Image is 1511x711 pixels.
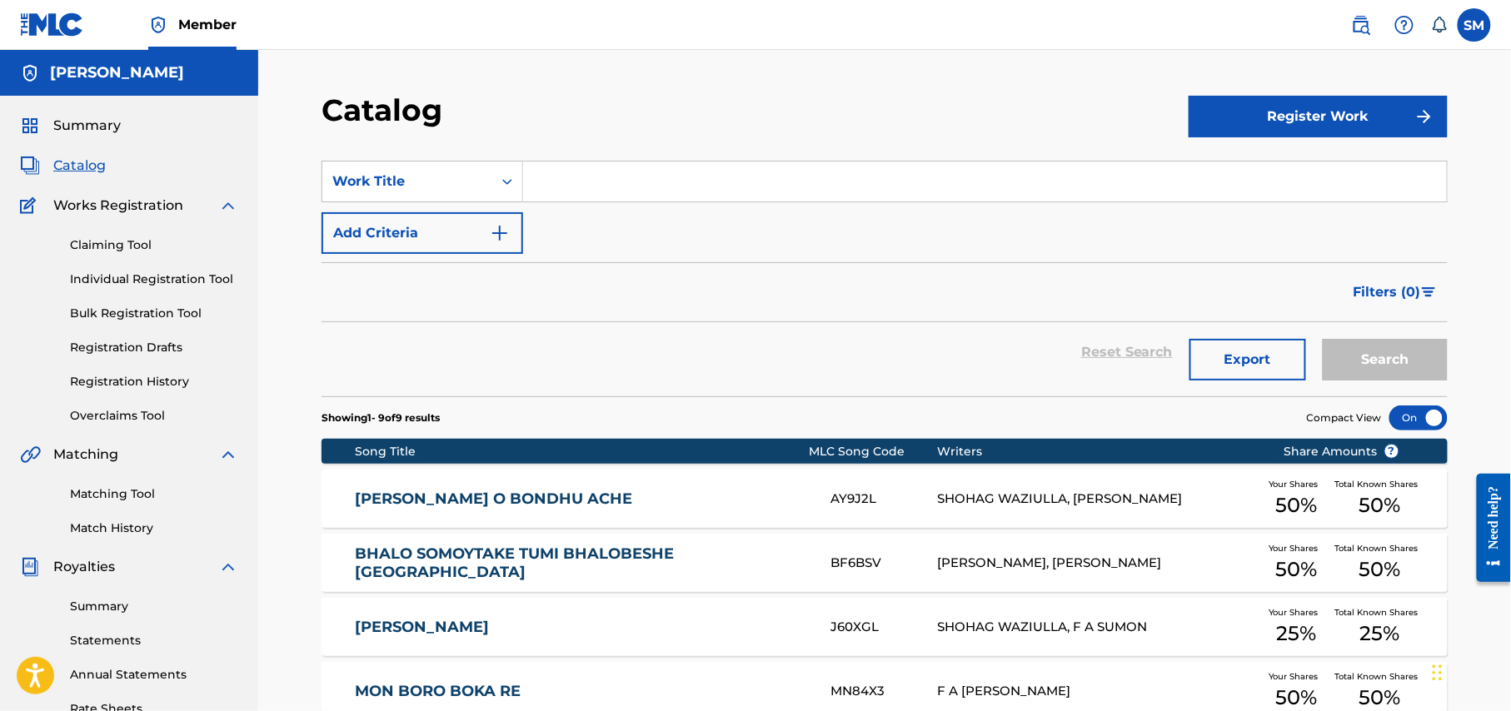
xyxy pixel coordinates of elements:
[1189,96,1448,137] button: Register Work
[53,116,121,136] span: Summary
[218,557,238,577] img: expand
[1335,670,1425,683] span: Total Known Shares
[1431,17,1448,33] div: Notifications
[1277,619,1317,649] span: 25 %
[1269,606,1324,619] span: Your Shares
[20,116,40,136] img: Summary
[1276,554,1318,584] span: 50 %
[20,156,40,176] img: Catalog
[20,156,106,176] a: CatalogCatalog
[53,557,115,577] span: Royalties
[356,544,809,582] a: BHALO SOMOYTAKE TUMI BHALOBESHE [GEOGRAPHIC_DATA]
[1422,287,1436,297] img: filter
[1388,8,1421,42] div: Help
[1385,445,1399,458] span: ?
[1269,670,1324,683] span: Your Shares
[70,520,238,537] a: Match History
[322,161,1448,396] form: Search Form
[938,554,1259,573] div: [PERSON_NAME], [PERSON_NAME]
[20,445,41,465] img: Matching
[810,443,938,460] div: MLC Song Code
[1284,443,1399,460] span: Share Amounts
[1464,461,1511,595] iframe: Resource Center
[50,63,184,82] h5: SHOHAG MREDHA
[1360,619,1400,649] span: 25 %
[356,618,809,637] a: [PERSON_NAME]
[490,223,510,243] img: 9d2ae6d4665cec9f34b9.svg
[938,443,1259,460] div: Writers
[20,116,121,136] a: SummarySummary
[322,212,523,254] button: Add Criteria
[1335,606,1425,619] span: Total Known Shares
[218,196,238,216] img: expand
[20,557,40,577] img: Royalties
[356,443,810,460] div: Song Title
[70,632,238,649] a: Statements
[356,682,809,701] a: MON BORO BOKA RE
[70,598,238,615] a: Summary
[1276,490,1318,520] span: 50 %
[1428,631,1511,711] iframe: Chat Widget
[53,196,183,216] span: Works Registration
[70,305,238,322] a: Bulk Registration Tool
[938,682,1259,701] div: F A [PERSON_NAME]
[148,15,168,35] img: Top Rightsholder
[938,490,1259,509] div: SHOHAG WAZIULLA, [PERSON_NAME]
[1359,554,1401,584] span: 50 %
[1394,15,1414,35] img: help
[1354,282,1421,302] span: Filters ( 0 )
[1335,478,1425,490] span: Total Known Shares
[1269,478,1324,490] span: Your Shares
[830,618,937,637] div: J60XGL
[1414,107,1434,127] img: f7272a7cc735f4ea7f67.svg
[830,682,937,701] div: MN84X3
[1189,339,1306,380] button: Export
[70,271,238,288] a: Individual Registration Tool
[1307,410,1382,425] span: Compact View
[1359,490,1401,520] span: 50 %
[53,156,106,176] span: Catalog
[1344,271,1448,313] button: Filters (0)
[70,236,238,254] a: Claiming Tool
[70,407,238,425] a: Overclaims Tool
[20,196,42,216] img: Works Registration
[70,373,238,390] a: Registration History
[70,666,238,684] a: Annual Statements
[938,618,1259,637] div: SHOHAG WAZIULLA, F A SUMON
[1335,542,1425,554] span: Total Known Shares
[1269,542,1324,554] span: Your Shares
[322,410,440,425] p: Showing 1 - 9 of 9 results
[332,172,482,191] div: Work Title
[1433,648,1443,698] div: Drag
[20,63,40,83] img: Accounts
[70,339,238,356] a: Registration Drafts
[356,490,809,509] a: [PERSON_NAME] O BONDHU ACHE
[20,12,84,37] img: MLC Logo
[1344,8,1378,42] a: Public Search
[178,15,237,34] span: Member
[53,445,118,465] span: Matching
[70,485,238,503] a: Matching Tool
[1458,8,1491,42] div: User Menu
[1351,15,1371,35] img: search
[830,554,937,573] div: BF6BSV
[218,445,238,465] img: expand
[830,490,937,509] div: AY9J2L
[322,92,451,129] h2: Catalog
